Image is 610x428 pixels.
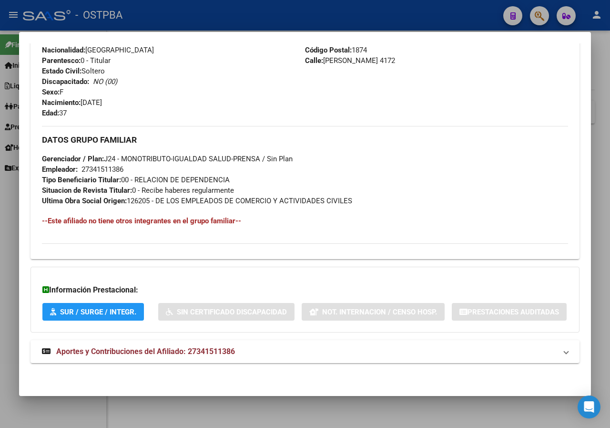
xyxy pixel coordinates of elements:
[42,186,234,195] span: 0 - Recibe haberes regularmente
[42,176,121,184] strong: Tipo Beneficiario Titular:
[42,197,352,205] span: 126205 - DE LOS EMPLEADOS DE COMERCIO Y ACTIVIDADES CIVILES
[452,303,567,321] button: Prestaciones Auditadas
[305,56,323,65] strong: Calle:
[42,88,60,96] strong: Sexo:
[42,186,132,195] strong: Situacion de Revista Titular:
[322,308,437,316] span: Not. Internacion / Censo Hosp.
[305,46,367,54] span: 1874
[42,67,105,75] span: Soltero
[177,308,287,316] span: Sin Certificado Discapacidad
[42,109,59,117] strong: Edad:
[42,88,63,96] span: F
[42,56,81,65] strong: Parentesco:
[42,98,81,107] strong: Nacimiento:
[42,35,80,44] strong: Documento:
[42,216,568,226] h4: --Este afiliado no tiene otros integrantes en el grupo familiar--
[42,284,568,296] h3: Información Prestacional:
[42,135,568,145] h3: DATOS GRUPO FAMILIAR
[42,77,89,86] strong: Discapacitado:
[42,155,293,163] span: J24 - MONOTRIBUTO-IGUALDAD SALUD-PRENSA / Sin Plan
[305,35,337,44] strong: Localidad:
[42,56,111,65] span: 0 - Titular
[305,35,392,44] span: [PERSON_NAME]
[93,77,117,86] i: NO (00)
[60,308,136,316] span: SUR / SURGE / INTEGR.
[42,67,81,75] strong: Estado Civil:
[42,109,67,117] span: 37
[302,303,445,321] button: Not. Internacion / Censo Hosp.
[42,98,102,107] span: [DATE]
[81,164,123,175] div: 27341511386
[42,46,154,54] span: [GEOGRAPHIC_DATA]
[158,303,295,321] button: Sin Certificado Discapacidad
[42,35,195,44] span: DU - DOCUMENTO UNICO 34151138
[42,165,78,174] strong: Empleador:
[42,155,104,163] strong: Gerenciador / Plan:
[42,46,85,54] strong: Nacionalidad:
[578,396,600,418] div: Open Intercom Messenger
[305,56,395,65] span: [PERSON_NAME] 4172
[468,308,559,316] span: Prestaciones Auditadas
[42,197,127,205] strong: Ultima Obra Social Origen:
[56,347,235,356] span: Aportes y Contribuciones del Afiliado: 27341511386
[42,176,230,184] span: 00 - RELACION DE DEPENDENCIA
[30,340,579,363] mat-expansion-panel-header: Aportes y Contribuciones del Afiliado: 27341511386
[42,303,144,321] button: SUR / SURGE / INTEGR.
[305,46,352,54] strong: Código Postal:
